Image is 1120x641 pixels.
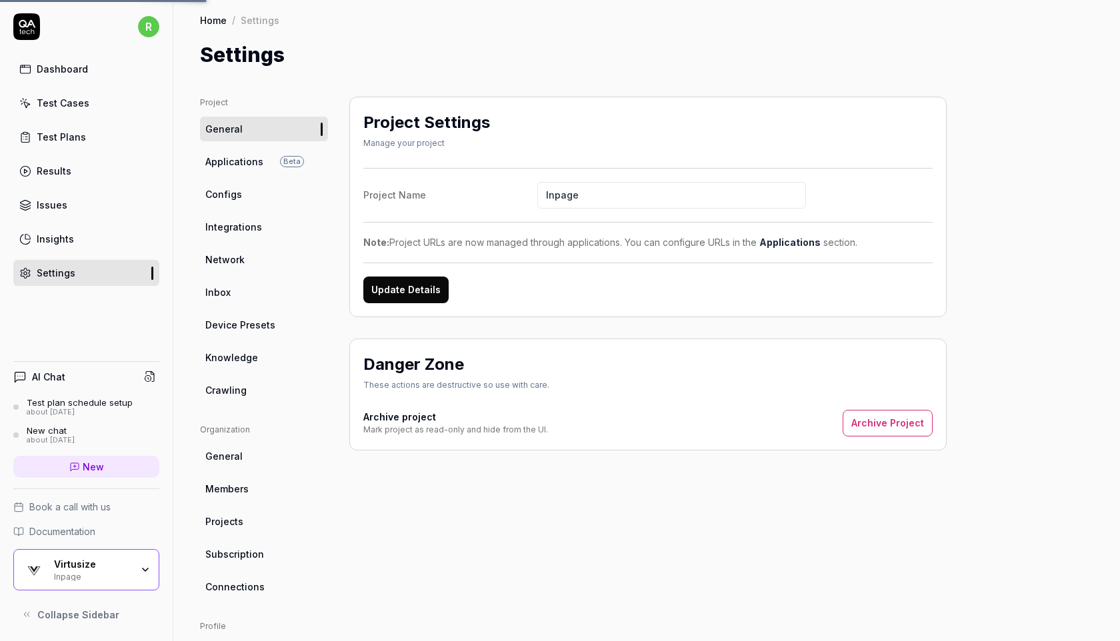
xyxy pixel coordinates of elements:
div: Project [200,97,328,109]
img: Virtusize Logo [22,558,46,582]
h4: AI Chat [32,370,65,384]
a: General [200,117,328,141]
a: Configs [200,182,328,207]
a: Applications [759,237,821,248]
span: Inbox [205,285,231,299]
span: General [205,122,243,136]
span: Device Presets [205,318,275,332]
a: Device Presets [200,313,328,337]
span: New [83,460,104,474]
a: Documentation [13,524,159,538]
h2: Danger Zone [363,352,464,376]
button: Virtusize LogoVirtusizeInpage [13,549,159,590]
div: New chat [27,425,75,436]
div: about [DATE] [27,408,133,417]
a: Test Plans [13,124,159,150]
span: Connections [205,580,265,594]
span: Integrations [205,220,262,234]
button: Update Details [363,277,449,303]
div: Organization [200,424,328,436]
div: Settings [241,13,279,27]
a: Book a call with us [13,500,159,514]
h1: Settings [200,40,285,70]
span: Configs [205,187,242,201]
span: Book a call with us [29,500,111,514]
div: Test plan schedule setup [27,397,133,408]
span: Projects [205,514,243,528]
span: Applications [205,155,263,169]
div: Project URLs are now managed through applications. You can configure URLs in the section. [363,235,933,249]
a: Subscription [200,542,328,566]
h2: Project Settings [363,111,490,135]
h4: Archive project [363,410,548,424]
a: Settings [13,260,159,286]
a: ApplicationsBeta [200,149,328,174]
div: Settings [37,266,75,280]
a: Dashboard [13,56,159,82]
strong: Note: [363,237,389,248]
a: Insights [13,226,159,252]
span: Knowledge [205,350,258,364]
span: General [205,449,243,463]
div: Issues [37,198,67,212]
div: Test Plans [37,130,86,144]
span: Beta [280,156,304,167]
a: Test Cases [13,90,159,116]
button: Collapse Sidebar [13,601,159,628]
a: Home [200,13,227,27]
a: New chatabout [DATE] [13,425,159,445]
div: Results [37,164,71,178]
a: General [200,444,328,468]
span: Collapse Sidebar [37,608,119,622]
div: Project Name [363,188,537,202]
div: / [232,13,235,27]
a: Inbox [200,280,328,305]
div: Manage your project [363,137,490,149]
span: Members [205,482,249,496]
div: Dashboard [37,62,88,76]
div: Inpage [54,570,131,581]
a: Test plan schedule setupabout [DATE] [13,397,159,417]
span: r [138,16,159,37]
a: Results [13,158,159,184]
a: Knowledge [200,345,328,370]
div: Insights [37,232,74,246]
span: Crawling [205,383,247,397]
span: Subscription [205,547,264,561]
a: Projects [200,509,328,534]
div: about [DATE] [27,436,75,445]
a: Network [200,247,328,272]
a: Connections [200,574,328,599]
div: These actions are destructive so use with care. [363,379,549,391]
div: Profile [200,620,328,632]
a: Integrations [200,215,328,239]
button: Archive Project [843,410,933,436]
a: Issues [13,192,159,218]
a: Members [200,476,328,501]
a: Crawling [200,378,328,402]
div: Virtusize [54,558,131,570]
button: r [138,13,159,40]
div: Test Cases [37,96,89,110]
a: New [13,456,159,478]
div: Mark project as read-only and hide from the UI. [363,424,548,436]
span: Network [205,253,245,267]
span: Documentation [29,524,95,538]
input: Project Name [537,182,806,209]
